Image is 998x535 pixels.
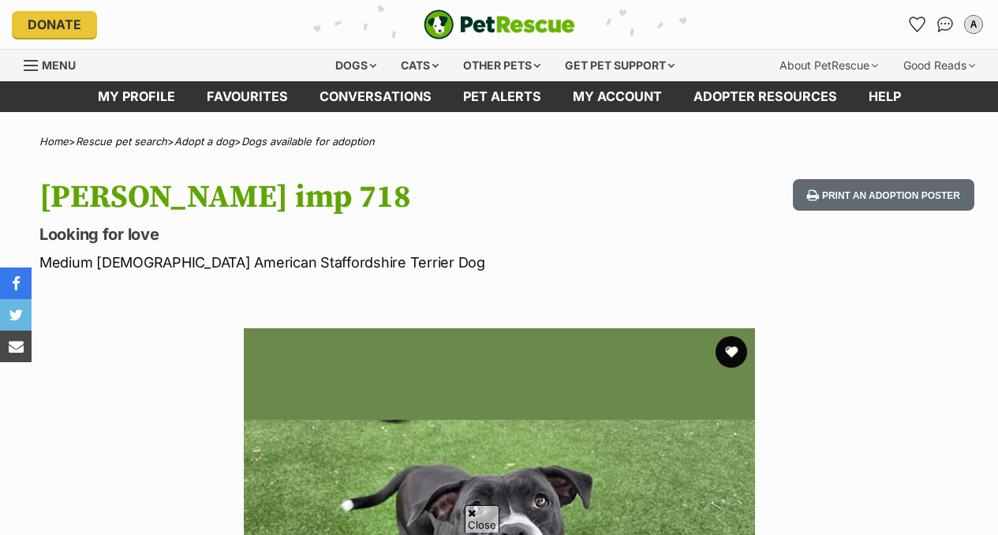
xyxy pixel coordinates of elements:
a: Adopt a dog [174,135,234,148]
a: Home [39,135,69,148]
h1: [PERSON_NAME] imp 718 [39,179,610,215]
a: Conversations [933,12,958,37]
img: chat-41dd97257d64d25036548639549fe6c8038ab92f7586957e7f3b1b290dea8141.svg [937,17,954,32]
p: Medium [DEMOGRAPHIC_DATA] American Staffordshire Terrier Dog [39,252,610,273]
a: Menu [24,50,87,78]
a: Dogs available for adoption [241,135,375,148]
img: logo-e224e6f780fb5917bec1dbf3a21bbac754714ae5b6737aabdf751b685950b380.svg [424,9,575,39]
a: My account [557,81,678,112]
a: Help [853,81,917,112]
button: Print an adoption poster [793,179,974,211]
p: Looking for love [39,223,610,245]
div: Good Reads [892,50,986,81]
a: Favourites [191,81,304,112]
button: My account [961,12,986,37]
a: conversations [304,81,447,112]
div: Other pets [452,50,551,81]
div: A [966,17,981,32]
div: Cats [390,50,450,81]
a: Adopter resources [678,81,853,112]
span: Menu [42,58,76,72]
a: Donate [12,11,97,38]
span: Close [465,505,499,533]
div: Dogs [324,50,387,81]
a: Favourites [904,12,929,37]
a: Pet alerts [447,81,557,112]
div: About PetRescue [768,50,889,81]
a: My profile [82,81,191,112]
ul: Account quick links [904,12,986,37]
button: favourite [716,336,747,368]
a: Rescue pet search [76,135,167,148]
div: Get pet support [554,50,686,81]
a: PetRescue [424,9,575,39]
